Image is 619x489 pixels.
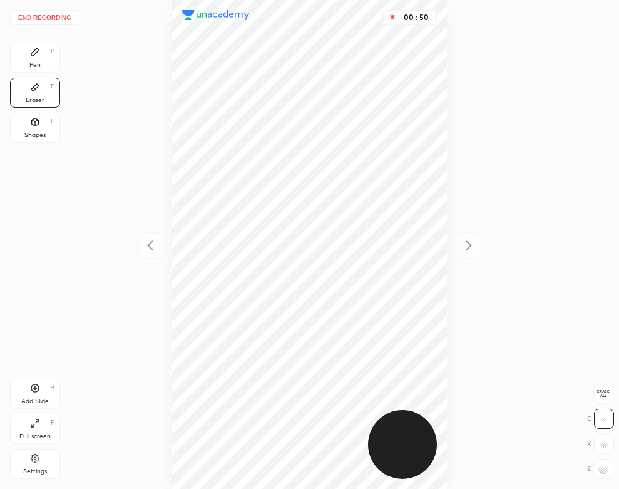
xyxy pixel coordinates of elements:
[587,409,614,429] div: C
[24,132,46,138] div: Shapes
[594,389,613,398] span: Erase all
[51,83,54,90] div: E
[182,10,250,20] img: logo.38c385cc.svg
[51,420,54,426] div: F
[10,10,79,25] button: End recording
[21,398,49,404] div: Add Slide
[50,384,54,391] div: H
[26,97,44,103] div: Eraser
[51,118,54,125] div: L
[51,48,54,54] div: P
[587,434,614,454] div: X
[19,433,51,440] div: Full screen
[29,62,41,68] div: Pen
[587,459,613,479] div: Z
[401,13,431,22] div: 00 : 50
[23,468,47,475] div: Settings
